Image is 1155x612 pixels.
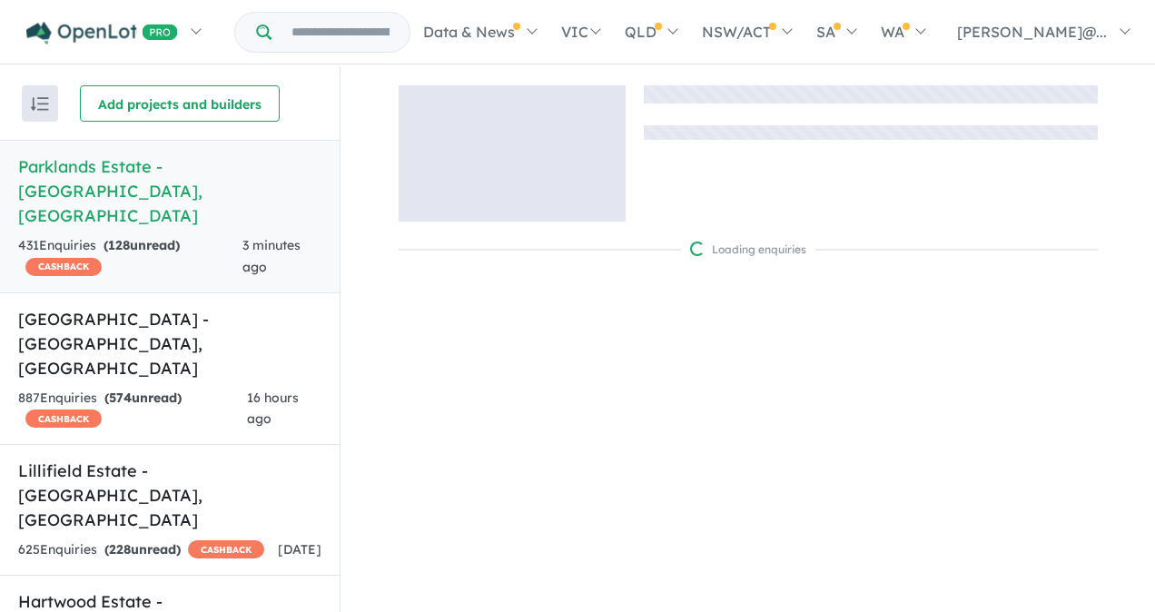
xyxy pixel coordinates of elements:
[25,258,102,276] span: CASHBACK
[26,22,178,44] img: Openlot PRO Logo White
[18,539,264,561] div: 625 Enquir ies
[109,390,132,406] span: 574
[109,541,131,558] span: 228
[242,237,301,275] span: 3 minutes ago
[18,388,247,431] div: 887 Enquir ies
[690,241,806,259] div: Loading enquiries
[104,237,180,253] strong: ( unread)
[957,23,1107,41] span: [PERSON_NAME]@...
[18,307,321,380] h5: [GEOGRAPHIC_DATA] - [GEOGRAPHIC_DATA] , [GEOGRAPHIC_DATA]
[275,13,406,52] input: Try estate name, suburb, builder or developer
[18,154,321,228] h5: Parklands Estate - [GEOGRAPHIC_DATA] , [GEOGRAPHIC_DATA]
[18,235,242,279] div: 431 Enquir ies
[278,541,321,558] span: [DATE]
[108,237,130,253] span: 128
[80,85,280,122] button: Add projects and builders
[104,541,181,558] strong: ( unread)
[25,410,102,428] span: CASHBACK
[18,459,321,532] h5: Lillifield Estate - [GEOGRAPHIC_DATA] , [GEOGRAPHIC_DATA]
[104,390,182,406] strong: ( unread)
[31,97,49,111] img: sort.svg
[247,390,299,428] span: 16 hours ago
[188,540,264,558] span: CASHBACK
